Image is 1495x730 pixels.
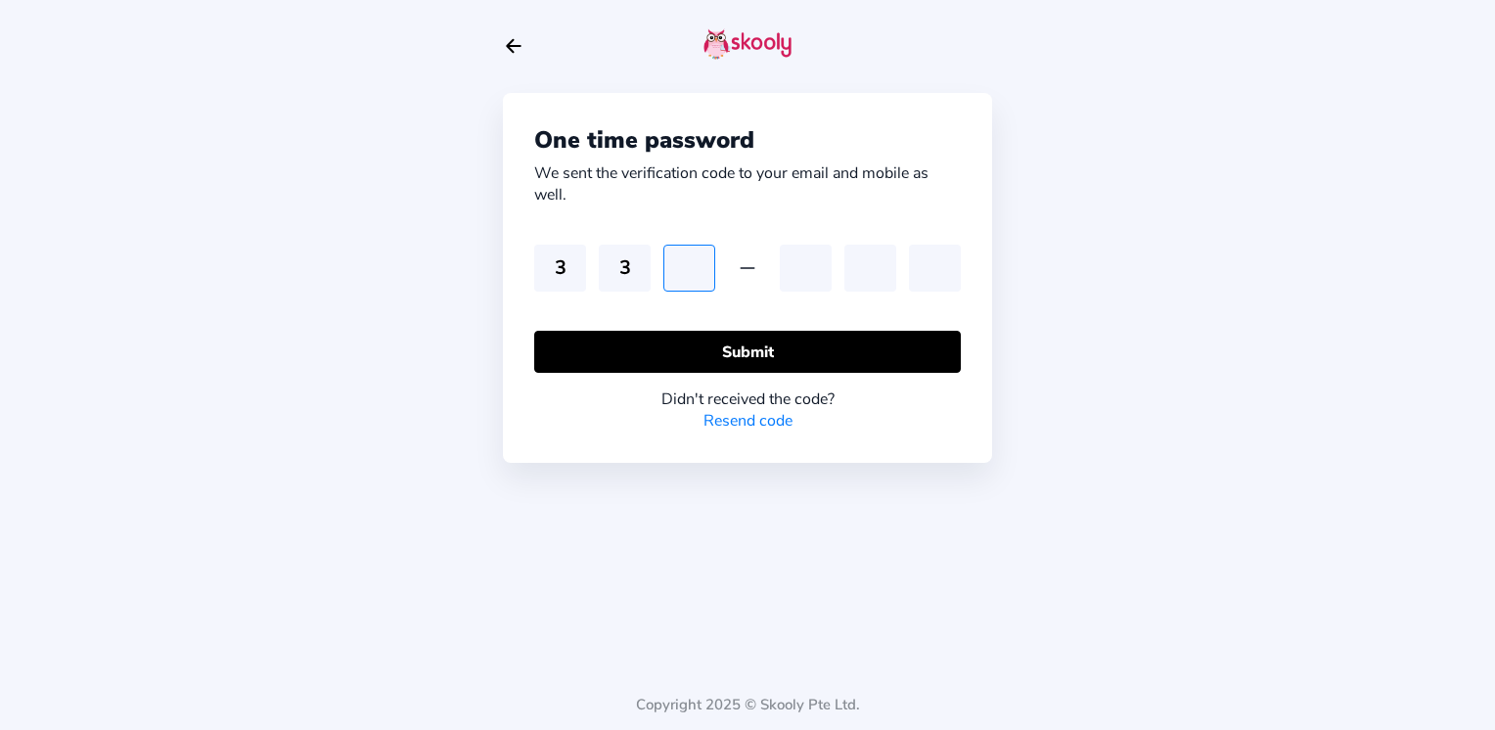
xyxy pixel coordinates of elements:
button: arrow back outline [503,35,524,57]
ion-icon: remove outline [736,256,759,280]
div: We sent the verification code to your email and mobile as well. [534,162,961,205]
img: skooly-logo.png [703,28,792,60]
div: Didn't received the code? [534,388,961,410]
a: Resend code [703,410,793,432]
button: Submit [534,331,961,373]
div: One time password [534,124,961,156]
